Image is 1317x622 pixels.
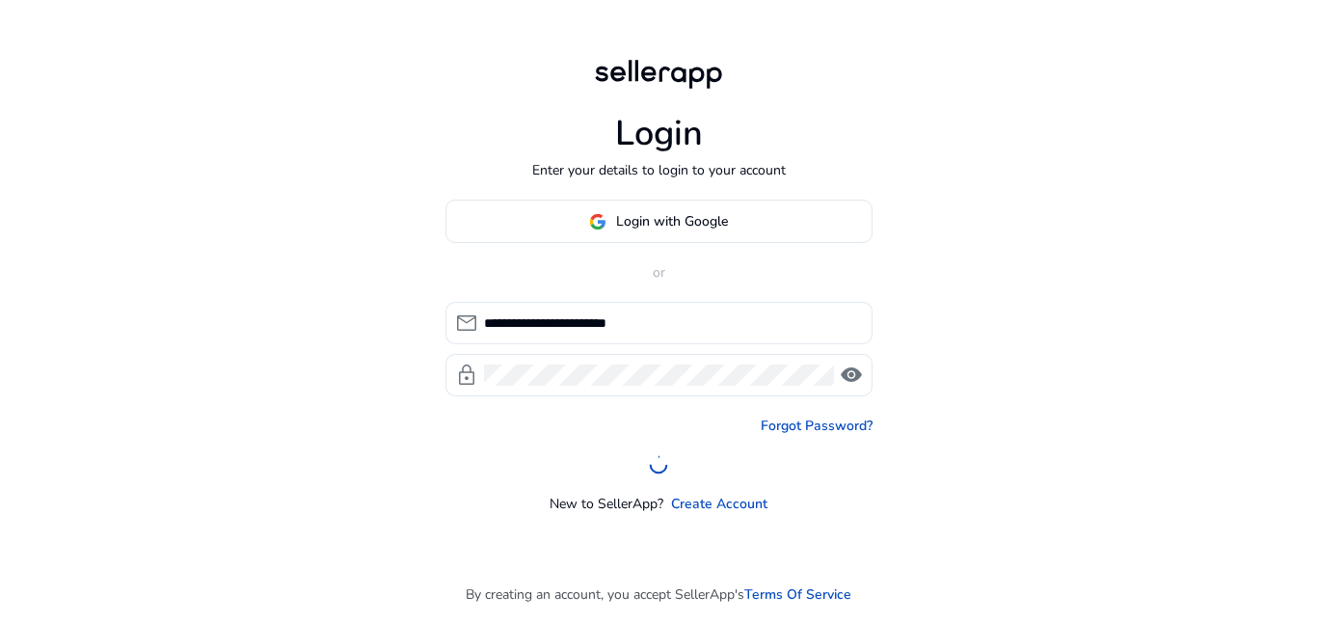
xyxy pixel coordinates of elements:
span: Login with Google [616,211,728,231]
span: lock [455,364,478,387]
a: Forgot Password? [761,416,873,436]
a: Create Account [671,494,767,514]
span: mail [455,311,478,335]
button: Login with Google [445,200,873,243]
img: google-logo.svg [589,213,606,230]
p: New to SellerApp? [550,494,663,514]
span: visibility [840,364,863,387]
a: Terms Of Service [744,584,851,605]
p: Enter your details to login to your account [532,160,786,180]
h1: Login [615,113,703,154]
p: or [445,262,873,283]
